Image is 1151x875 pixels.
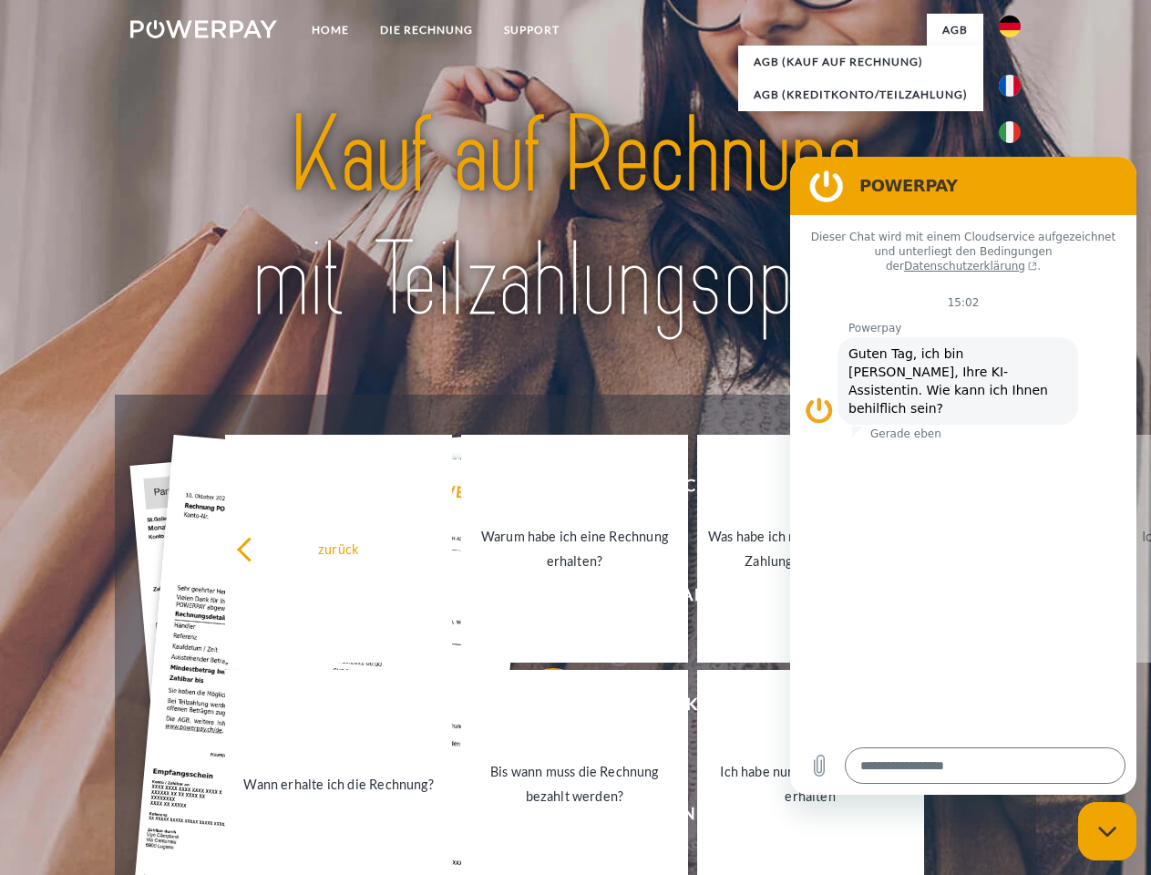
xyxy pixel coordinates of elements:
[365,14,488,46] a: DIE RECHNUNG
[472,759,677,808] div: Bis wann muss die Rechnung bezahlt werden?
[697,435,924,663] a: Was habe ich noch offen, ist meine Zahlung eingegangen?
[738,46,983,78] a: AGB (Kauf auf Rechnung)
[130,20,277,38] img: logo-powerpay-white.svg
[472,524,677,573] div: Warum habe ich eine Rechnung erhalten?
[1078,802,1136,860] iframe: Schaltfläche zum Öffnen des Messaging-Fensters; Konversation läuft
[488,14,575,46] a: SUPPORT
[296,14,365,46] a: Home
[999,121,1021,143] img: it
[999,15,1021,37] img: de
[927,14,983,46] a: agb
[999,75,1021,97] img: fr
[708,524,913,573] div: Was habe ich noch offen, ist meine Zahlung eingegangen?
[738,78,983,111] a: AGB (Kreditkonto/Teilzahlung)
[236,536,441,561] div: zurück
[708,759,913,808] div: Ich habe nur eine Teillieferung erhalten
[790,157,1136,795] iframe: Messaging-Fenster
[236,771,441,796] div: Wann erhalte ich die Rechnung?
[174,87,977,349] img: title-powerpay_de.svg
